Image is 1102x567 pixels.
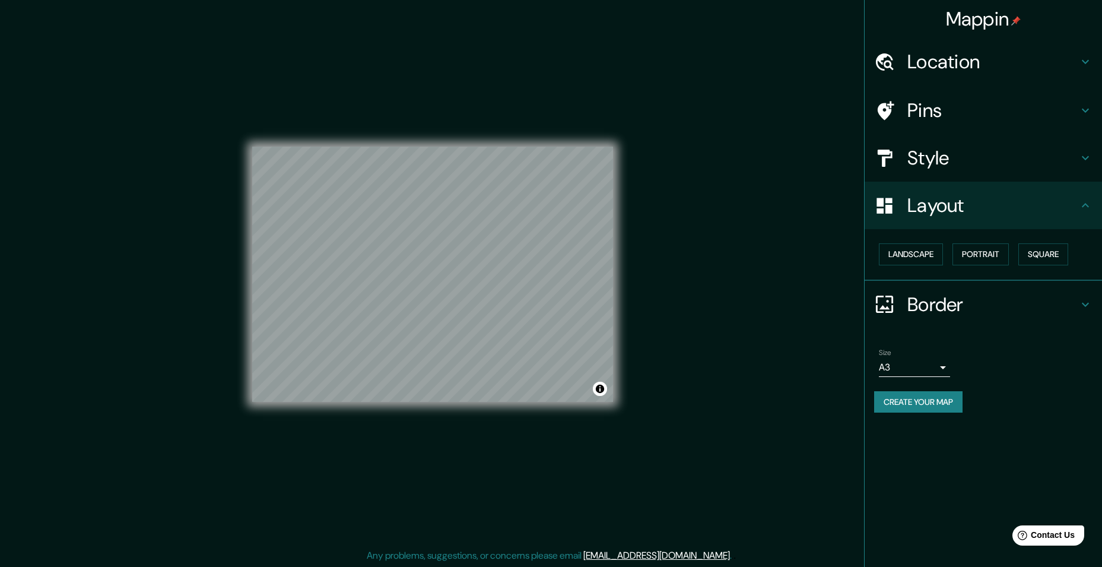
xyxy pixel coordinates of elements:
[907,50,1078,74] h4: Location
[252,147,613,402] canvas: Map
[865,281,1102,328] div: Border
[996,521,1089,554] iframe: Help widget launcher
[865,182,1102,229] div: Layout
[907,99,1078,122] h4: Pins
[1011,16,1021,26] img: pin-icon.png
[593,382,607,396] button: Toggle attribution
[907,293,1078,316] h4: Border
[907,146,1078,170] h4: Style
[367,549,732,563] p: Any problems, suggestions, or concerns please email .
[874,391,963,413] button: Create your map
[865,38,1102,85] div: Location
[733,549,736,563] div: .
[907,194,1078,217] h4: Layout
[865,134,1102,182] div: Style
[879,347,891,357] label: Size
[732,549,733,563] div: .
[865,87,1102,134] div: Pins
[1018,243,1068,265] button: Square
[879,358,950,377] div: A3
[879,243,943,265] button: Landscape
[952,243,1009,265] button: Portrait
[583,549,730,562] a: [EMAIL_ADDRESS][DOMAIN_NAME]
[946,7,1021,31] h4: Mappin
